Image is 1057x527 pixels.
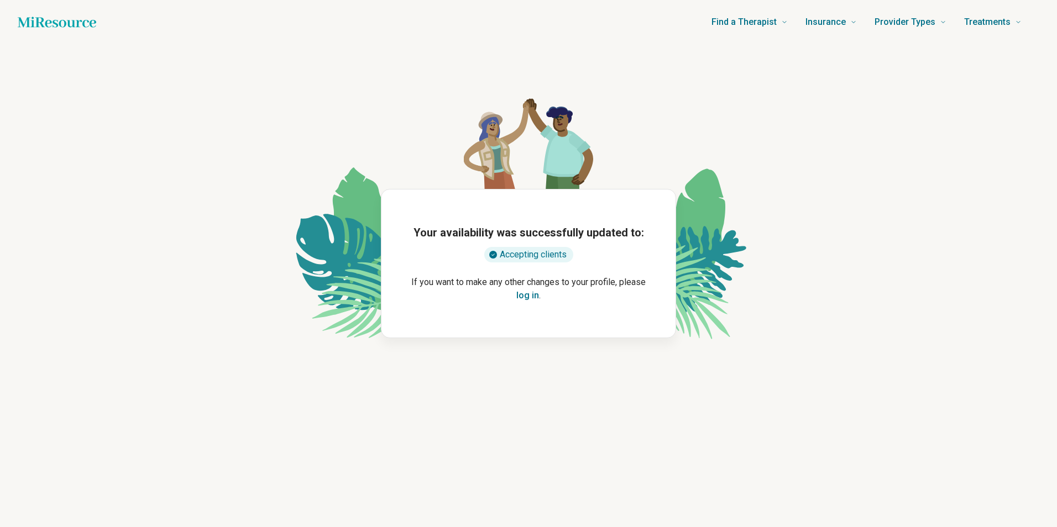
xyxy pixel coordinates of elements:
span: Insurance [805,14,846,30]
span: Treatments [964,14,1011,30]
span: Provider Types [875,14,935,30]
a: Home page [18,11,96,33]
div: Accepting clients [484,247,573,262]
button: log in [516,289,539,302]
p: If you want to make any other changes to your profile, please . [399,276,658,302]
span: Find a Therapist [711,14,777,30]
h1: Your availability was successfully updated to: [414,225,644,240]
